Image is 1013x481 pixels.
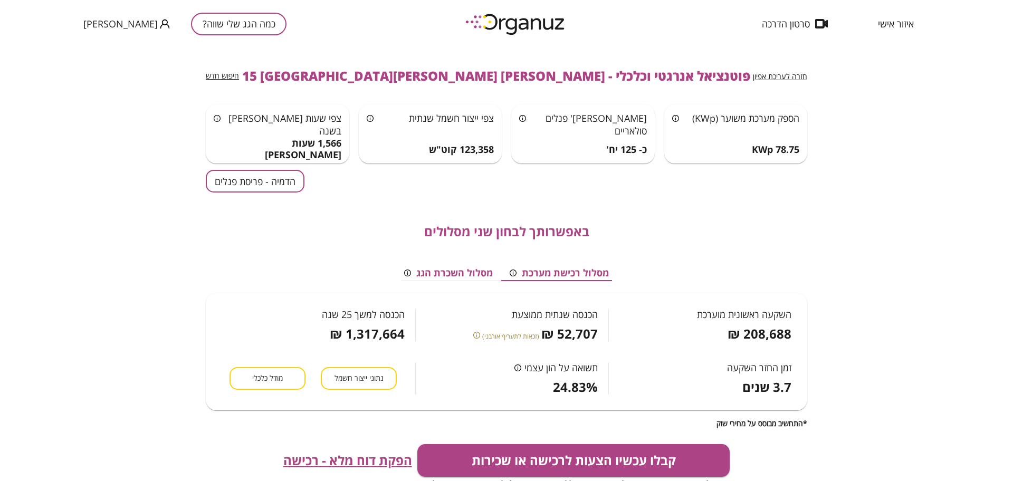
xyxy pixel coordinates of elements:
[728,326,791,341] span: 208,688 ₪
[228,112,341,137] span: צפי שעות [PERSON_NAME] בשנה
[283,453,412,468] button: הפקת דוח מלא - רכישה
[252,373,283,383] span: מודל כלכלי
[429,144,494,156] span: 123,358 קוט"ש
[697,309,791,320] span: השקעה ראשונית מוערכת
[191,13,286,35] button: כמה הגג שלי שווה?
[878,18,914,29] span: איזור אישי
[230,367,305,390] button: מודל כלכלי
[512,309,598,320] span: הכנסה שנתית ממוצעת
[458,9,574,39] img: logo
[206,170,304,193] button: הדמיה - פריסת פנלים
[206,71,239,81] button: חיפוש חדש
[83,17,170,31] button: [PERSON_NAME]
[742,380,791,395] span: 3.7 שנים
[242,69,750,83] span: פוטנציאל אנרגטי וכלכלי - [PERSON_NAME] 15 [GEOGRAPHIC_DATA][PERSON_NAME]
[524,362,598,373] span: תשואה על הון עצמי
[321,367,397,390] button: נתוני ייצור חשמל
[330,326,405,341] span: 1,317,664 ₪
[541,326,598,341] span: 52,707 ₪
[753,71,807,81] span: חזרה לעריכת אפיון
[424,224,589,239] span: באפשרותך לבחון שני מסלולים
[501,265,617,281] button: מסלול רכישת מערכת
[753,72,807,82] button: חזרה לעריכת אפיון
[727,362,791,373] span: זמן החזר השקעה
[482,331,539,341] span: (זכאות לתעריף אורבני)
[606,144,647,156] span: כ- 125 יח'
[862,18,930,29] button: איזור אישי
[716,419,807,428] span: *התחשיב מבוסס על מחירי שוק
[417,444,730,477] button: קבלו עכשיו הצעות לרכישה או שכירות
[553,380,598,395] span: 24.83%
[762,18,810,29] span: סרטון הדרכה
[746,18,844,29] button: סרטון הדרכה
[396,265,501,281] button: מסלול השכרת הגג
[83,18,158,29] span: [PERSON_NAME]
[409,112,494,124] span: צפי ייצור חשמל שנתית
[546,112,647,137] span: [PERSON_NAME]' פנלים סולאריים
[752,144,799,156] span: 78.75 KWp
[322,309,405,320] span: הכנסה למשך 25 שנה
[335,373,384,383] span: נתוני ייצור חשמל
[692,112,799,124] span: הספק מערכת משוער (KWp)
[214,138,341,160] span: 1,566 שעות [PERSON_NAME]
